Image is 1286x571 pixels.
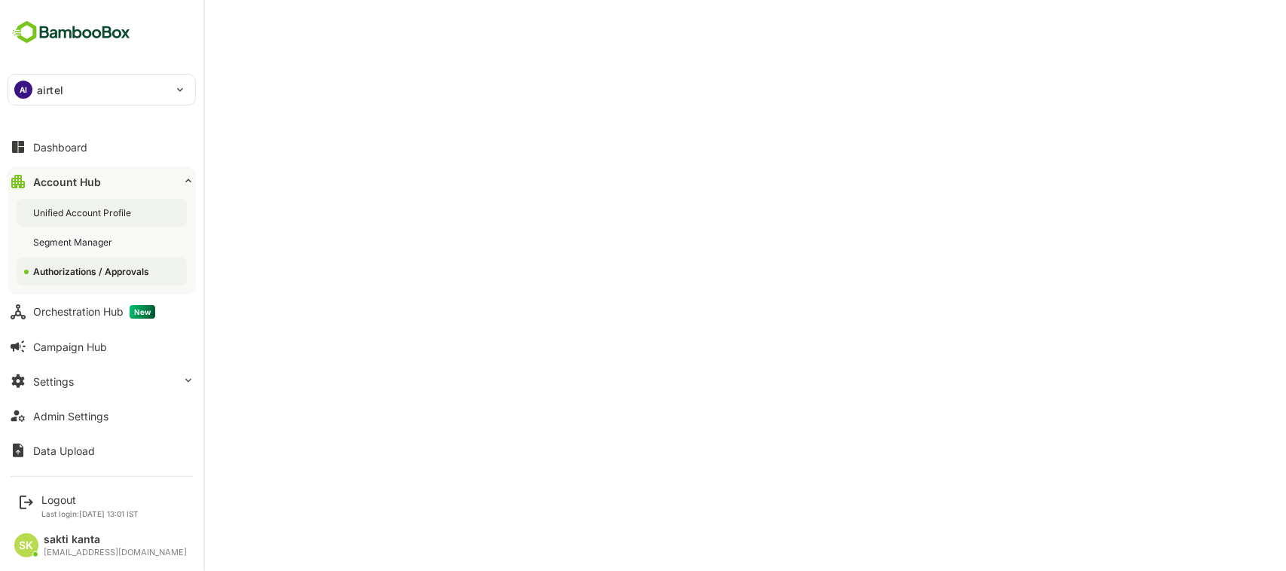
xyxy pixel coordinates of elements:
[14,533,38,557] div: SK
[41,509,139,518] p: Last login: [DATE] 13:01 IST
[8,366,196,396] button: Settings
[33,206,134,219] div: Unified Account Profile
[33,176,101,188] div: Account Hub
[8,75,195,105] div: AIairtel
[8,166,196,197] button: Account Hub
[33,236,115,249] div: Segment Manager
[8,331,196,362] button: Campaign Hub
[33,410,108,423] div: Admin Settings
[8,18,135,47] img: BambooboxFullLogoMark.5f36c76dfaba33ec1ec1367b70bb1252.svg
[8,297,196,327] button: Orchestration HubNew
[37,82,63,98] p: airtel
[33,305,155,319] div: Orchestration Hub
[44,548,187,557] div: [EMAIL_ADDRESS][DOMAIN_NAME]
[8,435,196,466] button: Data Upload
[130,305,155,319] span: New
[33,375,74,388] div: Settings
[14,81,32,99] div: AI
[8,132,196,162] button: Dashboard
[8,401,196,431] button: Admin Settings
[41,493,139,506] div: Logout
[44,533,187,546] div: sakti kanta
[33,340,107,353] div: Campaign Hub
[33,141,87,154] div: Dashboard
[33,444,95,457] div: Data Upload
[33,265,152,278] div: Authorizations / Approvals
